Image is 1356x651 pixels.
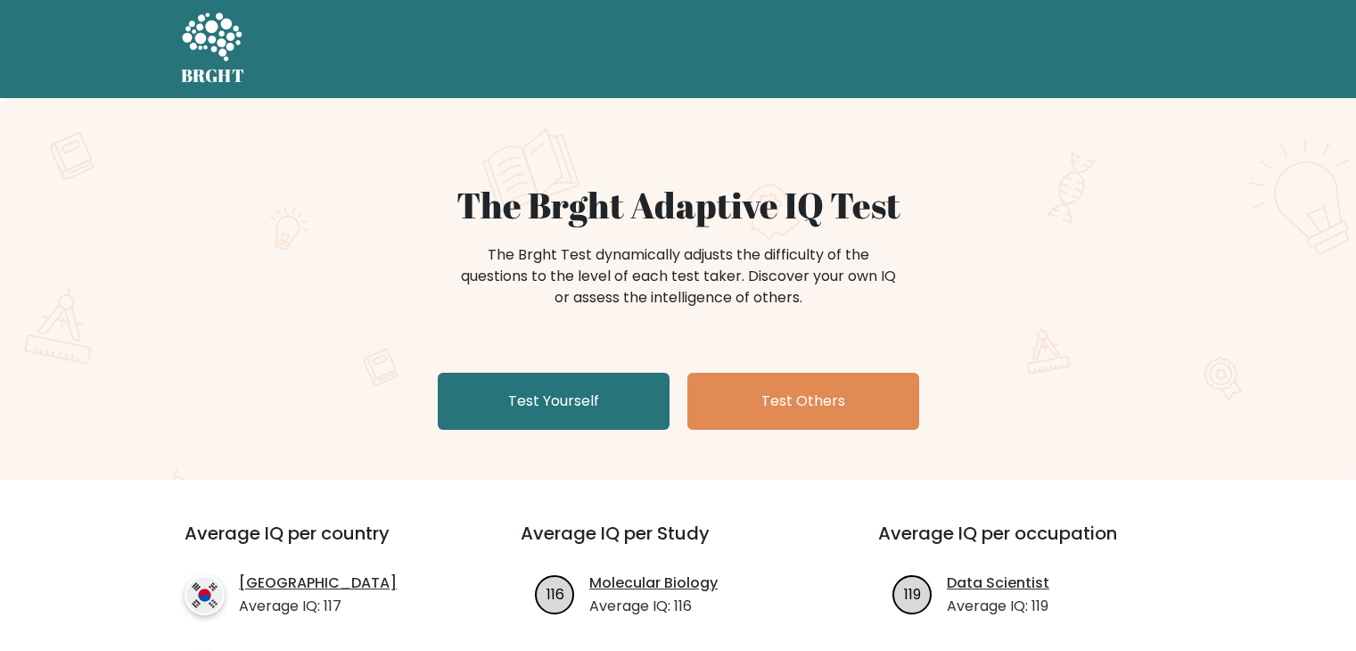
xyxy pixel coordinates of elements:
a: Test Others [687,373,919,430]
text: 119 [904,583,921,604]
text: 116 [547,583,564,604]
h3: Average IQ per Study [521,523,835,565]
h1: The Brght Adaptive IQ Test [243,184,1114,227]
h3: Average IQ per occupation [878,523,1193,565]
img: country [185,575,225,615]
a: Data Scientist [947,573,1049,594]
p: Average IQ: 117 [239,596,397,617]
h3: Average IQ per country [185,523,456,565]
div: The Brght Test dynamically adjusts the difficulty of the questions to the level of each test take... [456,244,901,309]
a: BRGHT [181,7,245,91]
a: Molecular Biology [589,573,718,594]
a: [GEOGRAPHIC_DATA] [239,573,397,594]
h5: BRGHT [181,65,245,87]
a: Test Yourself [438,373,670,430]
p: Average IQ: 116 [589,596,718,617]
p: Average IQ: 119 [947,596,1049,617]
